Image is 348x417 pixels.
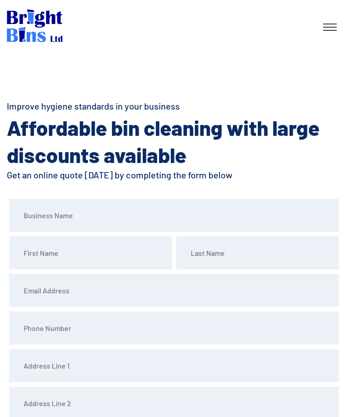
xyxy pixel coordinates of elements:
[9,349,339,382] input: Address Line 1
[7,168,341,181] h4: Get an online quote [DATE] by completing the form below
[7,100,341,112] h4: Improve hygiene standards in your business
[9,274,339,307] input: Email Address
[9,236,172,269] input: First Name
[176,236,339,269] input: Last Name
[7,114,341,168] h2: Affordable bin cleaning with large discounts available
[9,312,339,345] input: Phone Number
[9,199,339,232] input: Business Name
